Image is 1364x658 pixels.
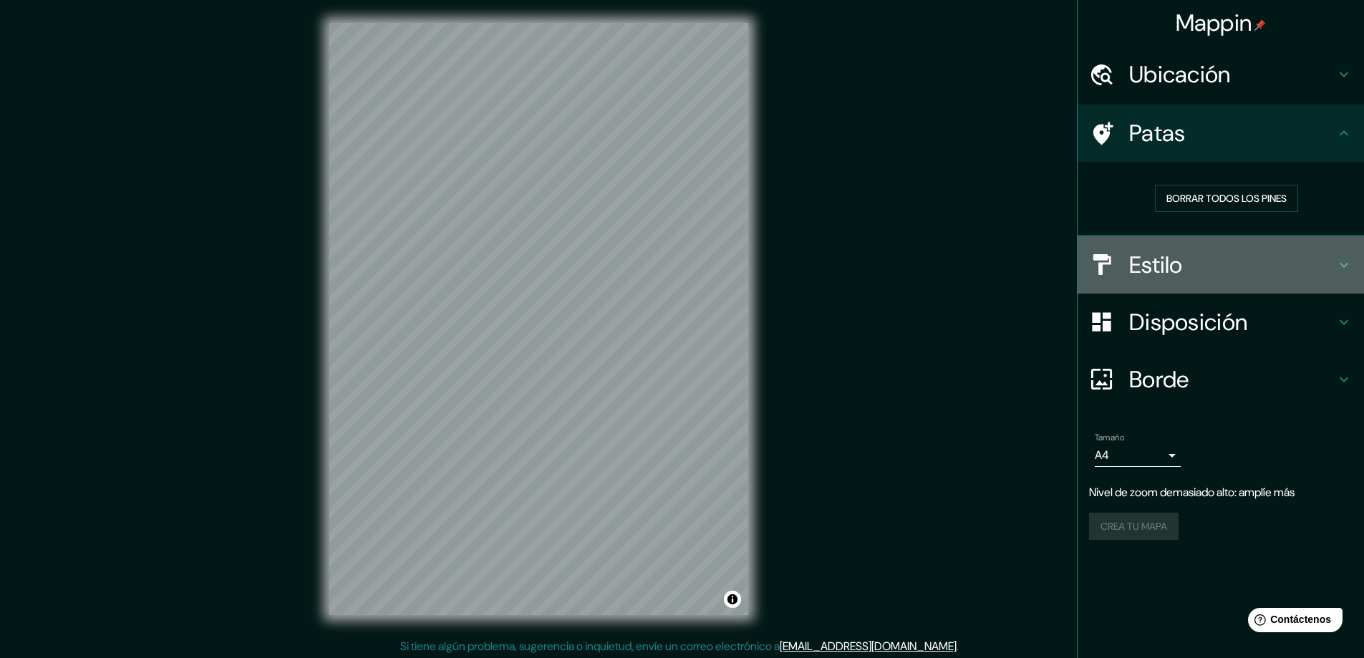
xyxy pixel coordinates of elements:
[400,639,780,654] font: Si tiene algún problema, sugerencia o inquietud, envíe un correo electrónico a
[961,638,964,654] font: .
[1166,192,1287,205] font: Borrar todos los pines
[1176,8,1252,38] font: Mappin
[1095,447,1109,463] font: A4
[1237,602,1348,642] iframe: Lanzador de widgets de ayuda
[724,591,741,608] button: Activar o desactivar atribución
[1129,364,1189,395] font: Borde
[1078,236,1364,294] div: Estilo
[780,639,957,654] a: [EMAIL_ADDRESS][DOMAIN_NAME]
[1078,351,1364,408] div: Borde
[1129,307,1247,337] font: Disposición
[1095,432,1124,443] font: Tamaño
[1129,250,1183,280] font: Estilo
[1089,485,1295,500] font: Nivel de zoom demasiado alto: amplíe más
[329,23,748,615] canvas: Mapa
[1078,294,1364,351] div: Disposición
[1078,46,1364,103] div: Ubicación
[957,639,959,654] font: .
[1155,185,1298,212] button: Borrar todos los pines
[1095,444,1181,467] div: A4
[959,638,961,654] font: .
[1129,59,1231,89] font: Ubicación
[1129,118,1186,148] font: Patas
[1078,105,1364,162] div: Patas
[1254,19,1266,31] img: pin-icon.png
